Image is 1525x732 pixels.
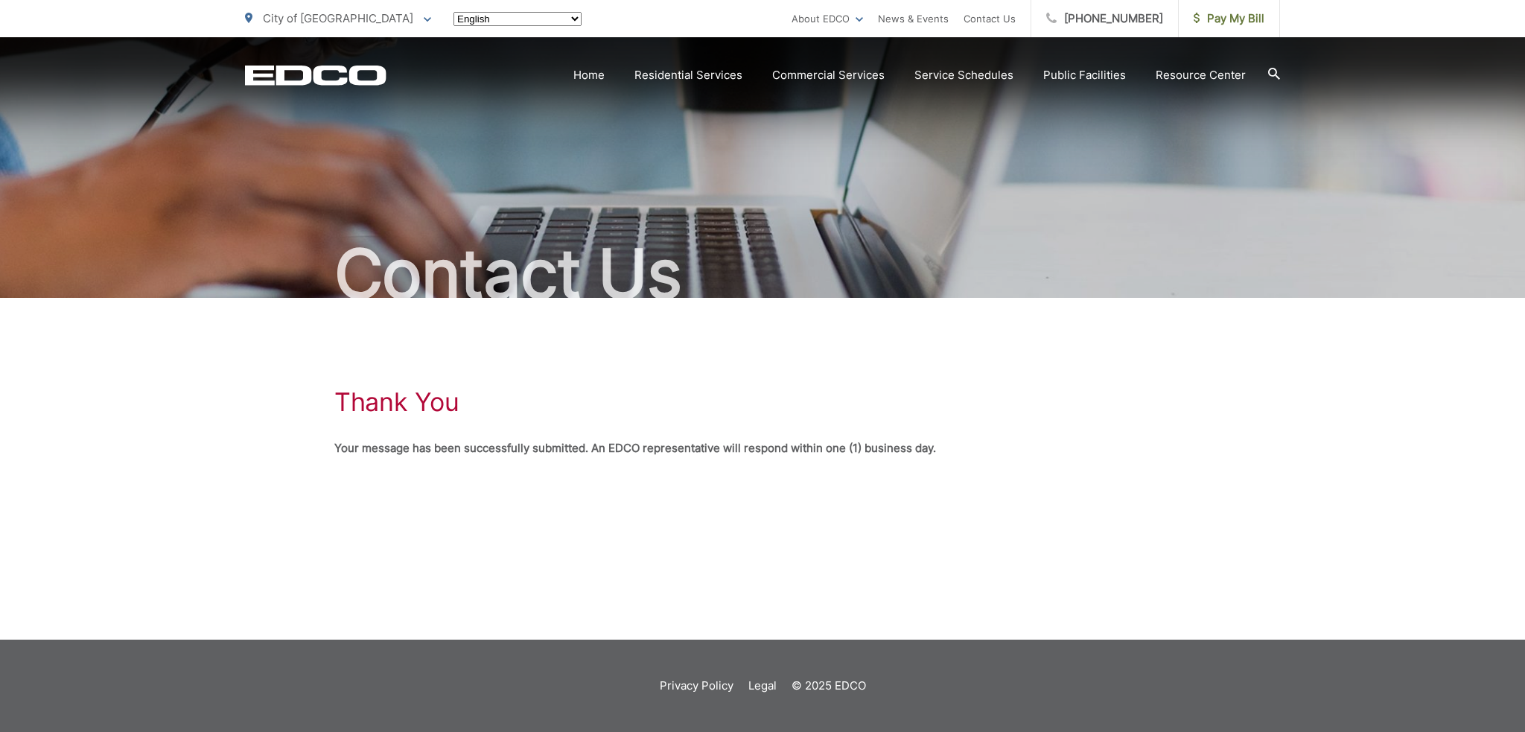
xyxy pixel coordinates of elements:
strong: Your message has been successfully submitted. An EDCO representative will respond within one (1) ... [334,441,936,455]
h1: Thank You [334,387,459,417]
span: Pay My Bill [1194,10,1264,28]
a: Legal [748,677,777,695]
a: About EDCO [792,10,863,28]
span: City of [GEOGRAPHIC_DATA] [263,11,413,25]
a: Privacy Policy [660,677,733,695]
a: Contact Us [964,10,1016,28]
a: Home [573,66,605,84]
a: Residential Services [634,66,742,84]
a: Resource Center [1156,66,1246,84]
p: © 2025 EDCO [792,677,866,695]
a: EDCD logo. Return to the homepage. [245,65,386,86]
a: Service Schedules [914,66,1013,84]
select: Select a language [453,12,582,26]
a: News & Events [878,10,949,28]
a: Public Facilities [1043,66,1126,84]
h2: Contact Us [245,237,1280,311]
a: Commercial Services [772,66,885,84]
